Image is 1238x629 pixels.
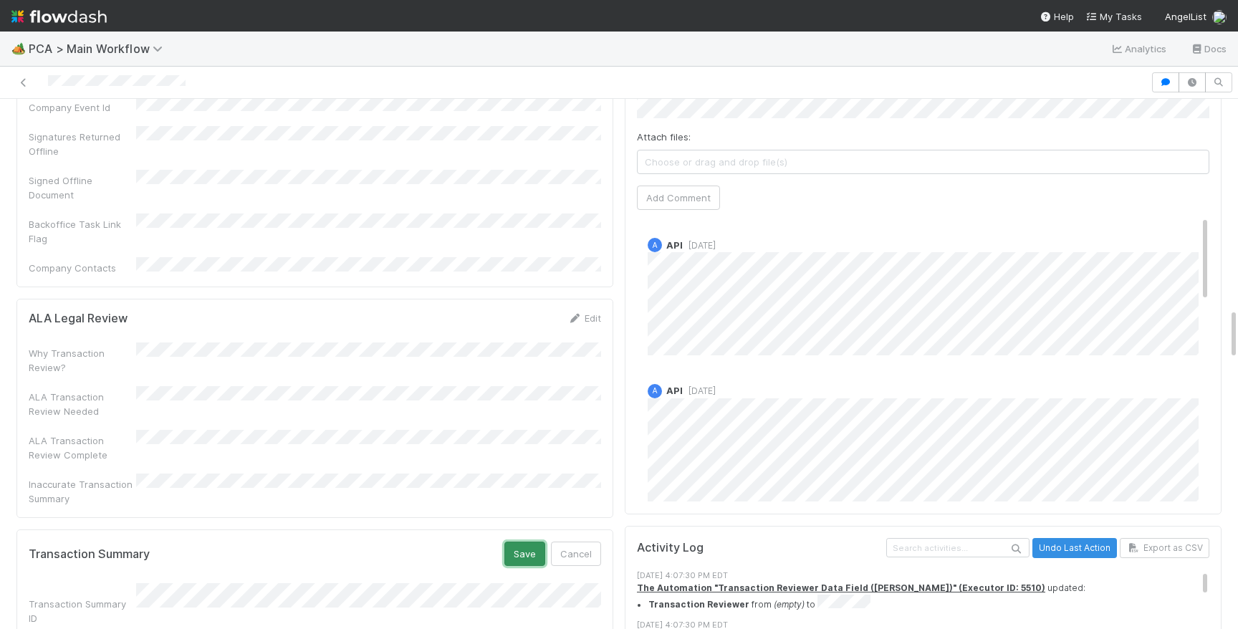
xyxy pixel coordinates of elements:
button: Add Comment [637,186,720,210]
span: API [666,385,683,396]
div: [DATE] 4:07:30 PM EDT [637,570,1209,582]
div: updated: [637,582,1209,612]
button: Cancel [551,542,601,566]
div: Signatures Returned Offline [29,130,136,158]
strong: Transaction Reviewer [648,600,749,610]
img: avatar_e1f102a8-6aea-40b1-874c-e2ab2da62ba9.png [1212,10,1227,24]
a: The Automation "Transaction Reviewer Data Field ([PERSON_NAME])" (Executor ID: 5510) [637,582,1045,593]
li: from to [648,595,1209,612]
span: [DATE] [683,240,716,251]
h5: ALA Legal Review [29,312,128,326]
span: PCA > Main Workflow [29,42,170,56]
span: Choose or drag and drop file(s) [638,150,1209,173]
div: Why Transaction Review? [29,346,136,375]
div: Backoffice Task Link Flag [29,217,136,246]
div: ALA Transaction Review Needed [29,390,136,418]
span: 🏕️ [11,42,26,54]
div: API [648,384,662,398]
button: Save [504,542,545,566]
button: Undo Last Action [1032,538,1117,558]
span: AngelList [1165,11,1206,22]
span: My Tasks [1085,11,1142,22]
span: A [653,387,658,395]
a: Docs [1190,40,1227,57]
button: Export as CSV [1120,538,1209,558]
img: logo-inverted-e16ddd16eac7371096b0.svg [11,4,107,29]
a: Analytics [1110,40,1167,57]
div: Help [1040,9,1074,24]
a: Edit [567,312,601,324]
span: A [653,241,658,249]
span: [DATE] [683,385,716,396]
div: Inaccurate Transaction Summary [29,477,136,506]
span: API [666,239,683,251]
div: Transaction Summary ID [29,597,136,625]
em: (empty) [774,600,805,610]
a: My Tasks [1085,9,1142,24]
div: ALA Transaction Review Complete [29,433,136,462]
h5: Transaction Summary [29,547,150,562]
div: Company Event Id [29,100,136,115]
label: Attach files: [637,130,691,144]
div: API [648,238,662,252]
input: Search activities... [886,538,1030,557]
h5: Activity Log [637,541,883,555]
div: Signed Offline Document [29,173,136,202]
div: Company Contacts [29,261,136,275]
